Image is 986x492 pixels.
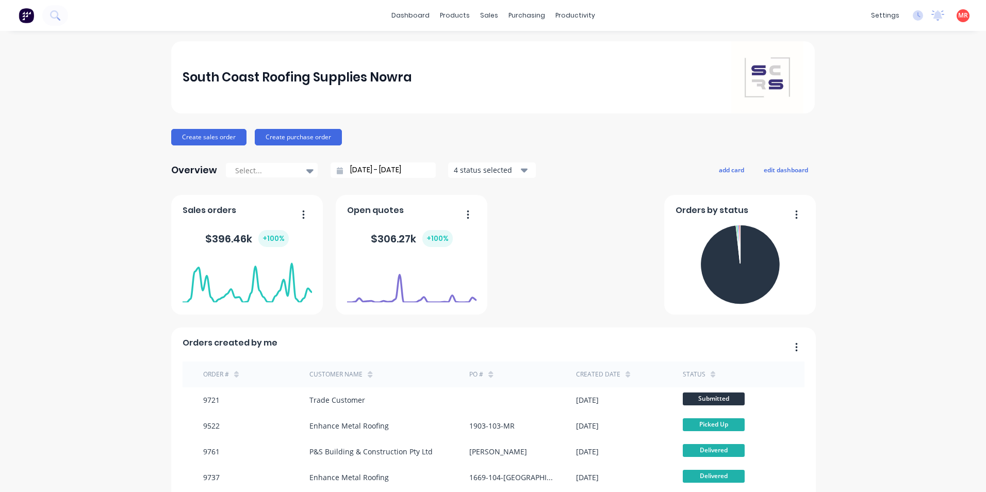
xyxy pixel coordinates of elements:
div: + 100 % [258,230,289,247]
a: dashboard [386,8,435,23]
button: Create sales order [171,129,247,145]
div: Trade Customer [309,395,365,405]
div: settings [866,8,905,23]
img: South Coast Roofing Supplies Nowra [731,41,803,113]
div: [DATE] [576,446,599,457]
button: Create purchase order [255,129,342,145]
div: [DATE] [576,395,599,405]
div: 1903-103-MR [469,420,515,431]
div: [PERSON_NAME] [469,446,527,457]
div: Order # [203,370,229,379]
div: Created date [576,370,620,379]
span: MR [958,11,968,20]
button: edit dashboard [757,163,815,176]
div: sales [475,8,503,23]
img: Factory [19,8,34,23]
span: Delivered [683,444,745,457]
span: Delivered [683,470,745,483]
div: 9721 [203,395,220,405]
div: P&S Building & Construction Pty Ltd [309,446,433,457]
div: 9522 [203,420,220,431]
div: Enhance Metal Roofing [309,420,389,431]
div: PO # [469,370,483,379]
span: Orders by status [676,204,748,217]
div: 4 status selected [454,165,519,175]
div: products [435,8,475,23]
div: 9761 [203,446,220,457]
span: Submitted [683,392,745,405]
span: Sales orders [183,204,236,217]
div: [DATE] [576,420,599,431]
div: Overview [171,160,217,181]
div: Enhance Metal Roofing [309,472,389,483]
button: 4 status selected [448,162,536,178]
div: Customer Name [309,370,363,379]
div: $ 306.27k [371,230,453,247]
div: South Coast Roofing Supplies Nowra [183,67,412,88]
span: Open quotes [347,204,404,217]
div: $ 396.46k [205,230,289,247]
div: productivity [550,8,600,23]
div: purchasing [503,8,550,23]
div: 1669-104-[GEOGRAPHIC_DATA] [469,472,555,483]
span: Picked Up [683,418,745,431]
div: status [683,370,705,379]
button: add card [712,163,751,176]
div: 9737 [203,472,220,483]
div: [DATE] [576,472,599,483]
div: + 100 % [422,230,453,247]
